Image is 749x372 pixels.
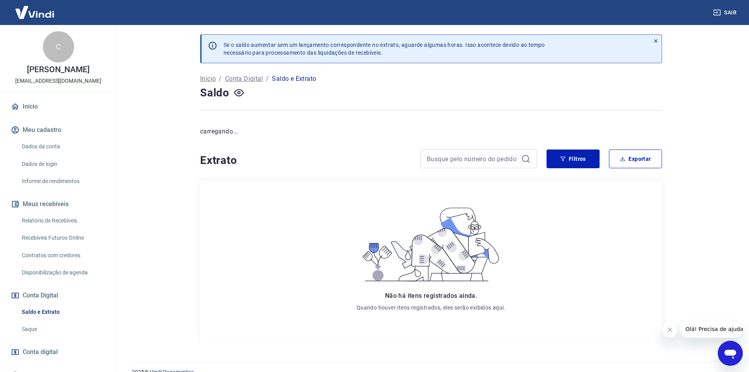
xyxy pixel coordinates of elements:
[547,150,600,168] button: Filtros
[272,74,316,84] p: Saldo e Extrato
[219,74,222,84] p: /
[200,127,662,136] p: carregando...
[9,98,107,115] a: Início
[9,121,107,139] button: Meu cadastro
[9,287,107,304] button: Conta Digital
[9,196,107,213] button: Meus recebíveis
[9,0,60,24] img: Vindi
[23,347,58,358] span: Conta digital
[200,85,229,101] h4: Saldo
[19,265,107,281] a: Disponibilização de agenda
[15,77,101,85] p: [EMAIL_ADDRESS][DOMAIN_NAME]
[19,173,107,189] a: Informe de rendimentos
[19,156,107,172] a: Dados de login
[681,320,743,338] iframe: Mensagem da empresa
[19,230,107,246] a: Recebíveis Futuros Online
[609,150,662,168] button: Exportar
[357,304,506,311] p: Quando houver itens registrados, eles serão exibidos aqui.
[266,74,269,84] p: /
[718,341,743,366] iframe: Botão para abrir a janela de mensagens
[27,66,89,74] p: [PERSON_NAME]
[712,5,740,20] button: Sair
[662,322,678,338] iframe: Fechar mensagem
[19,321,107,337] a: Saque
[19,247,107,263] a: Contratos com credores
[5,5,66,12] span: Olá! Precisa de ajuda?
[200,153,411,168] h4: Extrato
[43,31,74,62] div: C
[385,292,477,299] span: Não há itens registrados ainda.
[19,139,107,155] a: Dados da conta
[224,41,545,57] p: Se o saldo aumentar sem um lançamento correspondente no extrato, aguarde algumas horas. Isso acon...
[19,304,107,320] a: Saldo e Extrato
[9,344,107,361] a: Conta digital
[225,74,263,84] a: Conta Digital
[19,213,107,229] a: Relatório de Recebíveis
[427,153,518,165] input: Busque pelo número do pedido
[200,74,216,84] a: Início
